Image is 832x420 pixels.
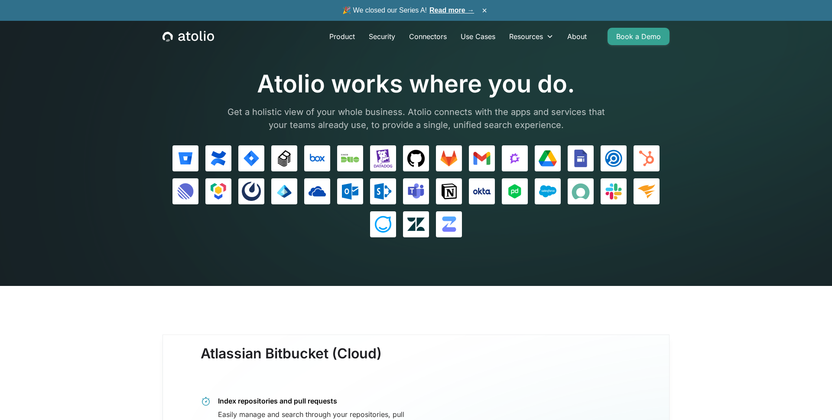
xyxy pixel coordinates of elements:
a: Security [362,28,402,45]
h3: Atlassian Bitbucket (Cloud) [201,345,382,379]
div: Resources [502,28,560,45]
h1: Atolio works where you do. [221,69,611,98]
a: About [560,28,594,45]
span: 🎉 We closed our Series A! [342,5,474,16]
a: home [162,31,214,42]
a: Product [322,28,362,45]
button: × [479,6,490,15]
div: Index repositories and pull requests [218,396,433,406]
a: Read more → [429,7,474,14]
a: Book a Demo [608,28,669,45]
a: Use Cases [454,28,502,45]
div: Resources [509,31,543,42]
p: Get a holistic view of your whole business. Atolio connects with the apps and services that your ... [221,105,611,131]
a: Connectors [402,28,454,45]
iframe: Chat Widget [789,378,832,420]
